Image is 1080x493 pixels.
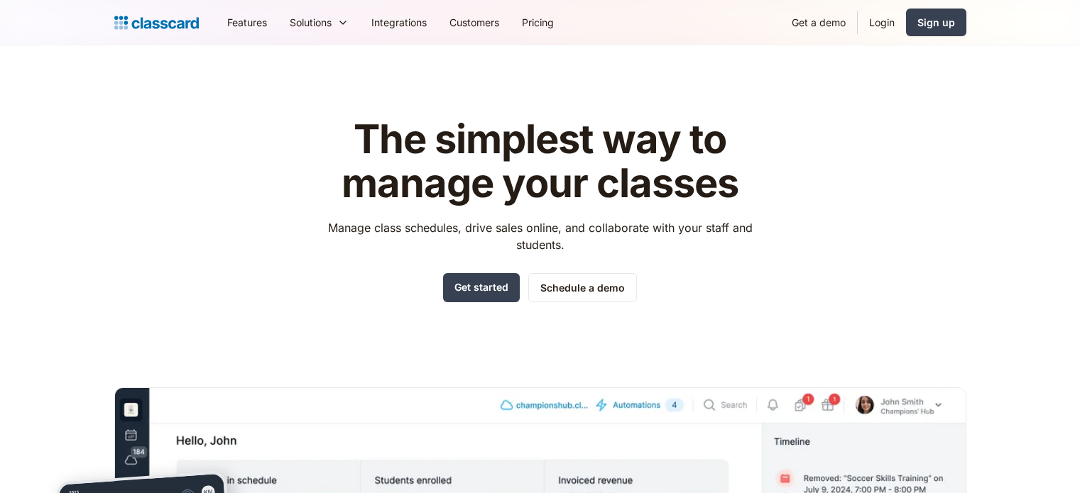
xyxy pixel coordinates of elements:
[216,6,278,38] a: Features
[438,6,511,38] a: Customers
[528,273,637,302] a: Schedule a demo
[278,6,360,38] div: Solutions
[290,15,332,30] div: Solutions
[360,6,438,38] a: Integrations
[780,6,857,38] a: Get a demo
[858,6,906,38] a: Login
[906,9,966,36] a: Sign up
[443,273,520,302] a: Get started
[917,15,955,30] div: Sign up
[511,6,565,38] a: Pricing
[315,219,765,253] p: Manage class schedules, drive sales online, and collaborate with your staff and students.
[315,118,765,205] h1: The simplest way to manage your classes
[114,13,199,33] a: home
